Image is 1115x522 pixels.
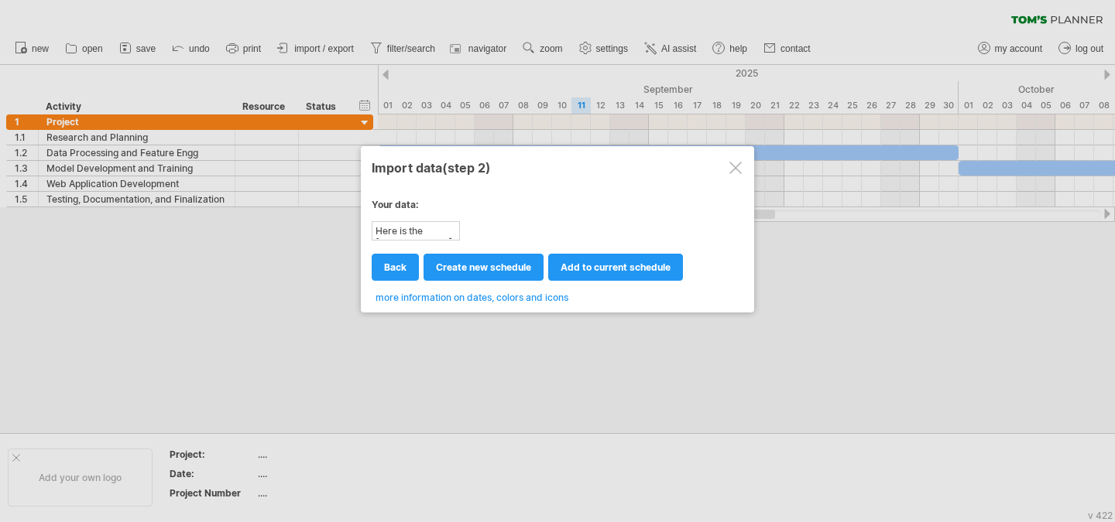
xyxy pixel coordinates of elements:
[442,160,491,176] span: (step 2)
[561,261,671,273] span: add to current schedule
[436,261,531,273] span: create new schedule
[548,254,683,281] a: add to current schedule
[373,223,458,239] div: Here is the [PERSON_NAME] chart based on the data you provided:```| Task | Start Date | End Date ...
[372,153,743,181] div: Import data
[372,254,419,281] a: back
[372,199,743,218] div: Your data:
[376,292,568,303] span: more information on dates, colors and icons
[384,261,407,273] span: back
[424,254,544,281] a: create new schedule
